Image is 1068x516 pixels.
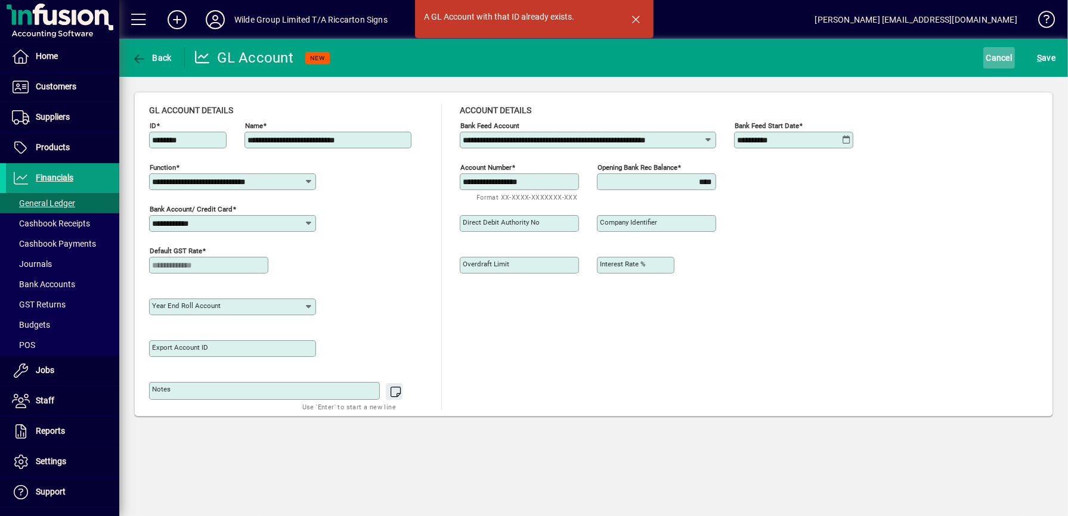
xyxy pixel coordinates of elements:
[152,385,171,393] mat-label: Notes
[6,477,119,507] a: Support
[6,133,119,163] a: Products
[129,47,175,69] button: Back
[12,198,75,208] span: General Ledger
[245,122,263,130] mat-label: Name
[463,260,509,268] mat-label: Overdraft limit
[6,447,119,477] a: Settings
[36,82,76,91] span: Customers
[6,234,119,254] a: Cashbook Payments
[6,315,119,335] a: Budgets
[152,343,208,352] mat-label: Export account ID
[150,247,202,255] mat-label: Default GST rate
[12,259,52,269] span: Journals
[234,10,388,29] div: Wilde Group Limited T/A Riccarton Signs
[12,300,66,309] span: GST Returns
[6,274,119,294] a: Bank Accounts
[6,193,119,213] a: General Ledger
[12,279,75,289] span: Bank Accounts
[196,9,234,30] button: Profile
[150,205,233,213] mat-label: Bank Account/ Credit card
[12,320,50,330] span: Budgets
[6,102,119,132] a: Suppliers
[36,365,54,375] span: Jobs
[1034,47,1058,69] button: Save
[36,112,70,122] span: Suppliers
[150,163,176,172] mat-label: Function
[12,340,35,350] span: POS
[460,122,519,130] mat-label: Bank Feed Account
[6,72,119,102] a: Customers
[6,294,119,315] a: GST Returns
[476,190,577,204] mat-hint: Format XX-XXXX-XXXXXXX-XXX
[600,218,657,226] mat-label: Company identifier
[36,426,65,436] span: Reports
[463,218,540,226] mat-label: Direct debit authority no
[598,163,677,172] mat-label: Opening bank rec balance
[12,219,90,228] span: Cashbook Receipts
[150,122,156,130] mat-label: ID
[6,254,119,274] a: Journals
[600,260,645,268] mat-label: Interest rate %
[1029,2,1053,41] a: Knowledge Base
[460,105,531,115] span: Account details
[152,301,221,310] mat-label: Year end roll account
[149,105,233,115] span: GL account details
[36,51,58,61] span: Home
[194,48,294,67] div: GL Account
[6,356,119,386] a: Jobs
[1037,48,1055,67] span: ave
[986,48,1013,67] span: Cancel
[36,396,54,405] span: Staff
[6,335,119,355] a: POS
[310,54,325,62] span: NEW
[12,239,96,248] span: Cashbook Payments
[36,456,66,466] span: Settings
[735,122,799,130] mat-label: Bank Feed Start Date
[1037,53,1042,63] span: S
[36,173,73,182] span: Financials
[460,163,512,172] mat-label: Account number
[36,487,66,496] span: Support
[6,213,119,234] a: Cashbook Receipts
[158,9,196,30] button: Add
[6,42,119,72] a: Home
[302,400,396,414] mat-hint: Use 'Enter' to start a new line
[6,416,119,446] a: Reports
[36,142,70,152] span: Products
[983,47,1016,69] button: Cancel
[6,386,119,416] a: Staff
[132,53,172,63] span: Back
[119,47,185,69] app-page-header-button: Back
[815,10,1017,29] div: [PERSON_NAME] [EMAIL_ADDRESS][DOMAIN_NAME]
